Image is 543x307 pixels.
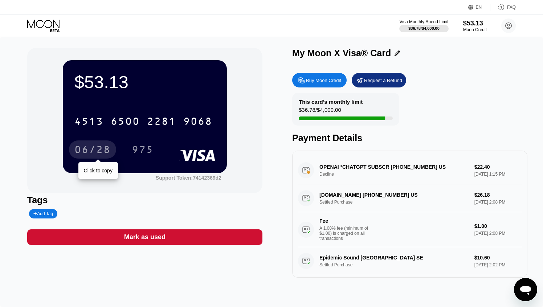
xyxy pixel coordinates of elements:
[69,140,116,159] div: 06/28
[299,99,363,105] div: This card’s monthly limit
[74,145,111,156] div: 06/28
[292,133,527,143] div: Payment Details
[74,116,103,128] div: 4513
[156,175,221,181] div: Support Token:74142369d2
[298,212,522,247] div: FeeA 1.00% fee (minimum of $1.00) is charged on all transactions$1.00[DATE] 2:08 PM
[306,77,341,83] div: Buy Moon Credit
[299,107,341,116] div: $36.78 / $4,000.00
[319,226,374,241] div: A 1.00% fee (minimum of $1.00) is charged on all transactions
[364,77,402,83] div: Request a Refund
[463,20,487,32] div: $53.13Moon Credit
[399,19,448,24] div: Visa Monthly Spend Limit
[126,140,159,159] div: 975
[111,116,140,128] div: 6500
[183,116,212,128] div: 9068
[292,73,347,87] div: Buy Moon Credit
[27,195,262,205] div: Tags
[474,223,522,229] div: $1.00
[292,48,391,58] div: My Moon X Visa® Card
[490,4,516,11] div: FAQ
[463,27,487,32] div: Moon Credit
[408,26,440,30] div: $36.78 / $4,000.00
[514,278,537,301] iframe: Кнопка запуска окна обмена сообщениями
[147,116,176,128] div: 2281
[507,5,516,10] div: FAQ
[468,4,490,11] div: EN
[474,231,522,236] div: [DATE] 2:08 PM
[132,145,154,156] div: 975
[29,209,57,218] div: Add Tag
[70,112,217,130] div: 4513650022819068
[33,211,53,216] div: Add Tag
[156,175,221,181] div: Support Token: 74142369d2
[319,218,370,224] div: Fee
[399,19,448,32] div: Visa Monthly Spend Limit$36.78/$4,000.00
[84,168,113,173] div: Click to copy
[463,20,487,27] div: $53.13
[124,233,166,241] div: Mark as used
[352,73,406,87] div: Request a Refund
[476,5,482,10] div: EN
[74,72,215,92] div: $53.13
[27,229,262,245] div: Mark as used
